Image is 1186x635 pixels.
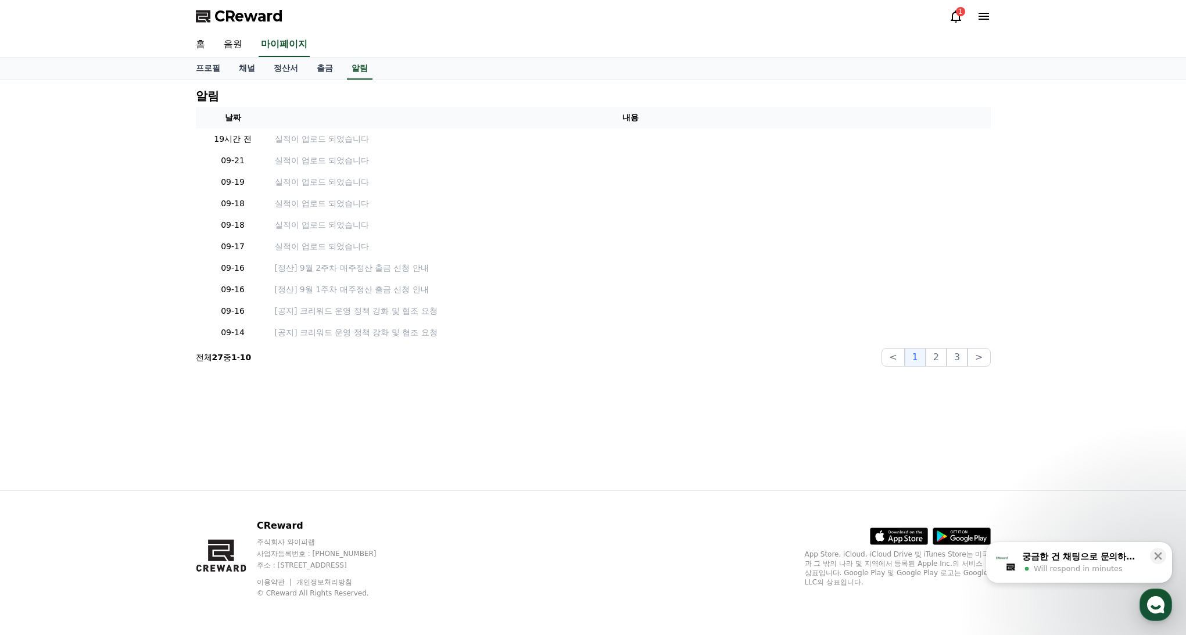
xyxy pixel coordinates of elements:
a: 홈 [187,33,214,57]
button: 1 [905,348,926,367]
p: 09-18 [200,219,266,231]
a: 마이페이지 [259,33,310,57]
th: 날짜 [196,107,270,128]
a: 실적이 업로드 되었습니다 [275,241,986,253]
span: Settings [172,386,200,395]
a: Home [3,368,77,397]
div: 1 [956,7,965,16]
button: 2 [926,348,947,367]
a: [공지] 크리워드 운영 정책 강화 및 협조 요청 [275,327,986,339]
p: 전체 중 - [196,351,252,363]
p: App Store, iCloud, iCloud Drive 및 iTunes Store는 미국과 그 밖의 나라 및 지역에서 등록된 Apple Inc.의 서비스 상표입니다. Goo... [805,550,991,587]
a: 프로필 [187,58,230,80]
p: 09-14 [200,327,266,339]
button: > [968,348,990,367]
h4: 알림 [196,89,219,102]
a: 알림 [347,58,372,80]
a: 실적이 업로드 되었습니다 [275,198,986,210]
a: CReward [196,7,283,26]
strong: 27 [212,353,223,362]
a: 실적이 업로드 되었습니다 [275,219,986,231]
span: Home [30,386,50,395]
a: 음원 [214,33,252,57]
a: [정산] 9월 2주차 매주정산 출금 신청 안내 [275,262,986,274]
a: 실적이 업로드 되었습니다 [275,176,986,188]
a: 채널 [230,58,264,80]
span: CReward [214,7,283,26]
a: 이용약관 [257,578,293,586]
p: 19시간 전 [200,133,266,145]
p: 09-21 [200,155,266,167]
a: [공지] 크리워드 운영 정책 강화 및 협조 요청 [275,305,986,317]
p: 09-16 [200,284,266,296]
p: 주식회사 와이피랩 [257,537,399,547]
a: Settings [150,368,223,397]
a: 개인정보처리방침 [296,578,352,586]
p: 09-19 [200,176,266,188]
p: 09-16 [200,262,266,274]
span: Messages [96,386,131,396]
strong: 1 [231,353,237,362]
button: 3 [947,348,968,367]
p: 09-17 [200,241,266,253]
p: © CReward All Rights Reserved. [257,589,399,598]
strong: 10 [240,353,251,362]
p: 09-18 [200,198,266,210]
p: 09-16 [200,305,266,317]
p: CReward [257,519,399,533]
p: 주소 : [STREET_ADDRESS] [257,561,399,570]
th: 내용 [270,107,991,128]
a: Messages [77,368,150,397]
a: 1 [949,9,963,23]
a: 출금 [307,58,342,80]
button: < [882,348,904,367]
a: 실적이 업로드 되었습니다 [275,155,986,167]
a: 정산서 [264,58,307,80]
a: [정산] 9월 1주차 매주정산 출금 신청 안내 [275,284,986,296]
a: 실적이 업로드 되었습니다 [275,133,986,145]
p: 사업자등록번호 : [PHONE_NUMBER] [257,549,399,558]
